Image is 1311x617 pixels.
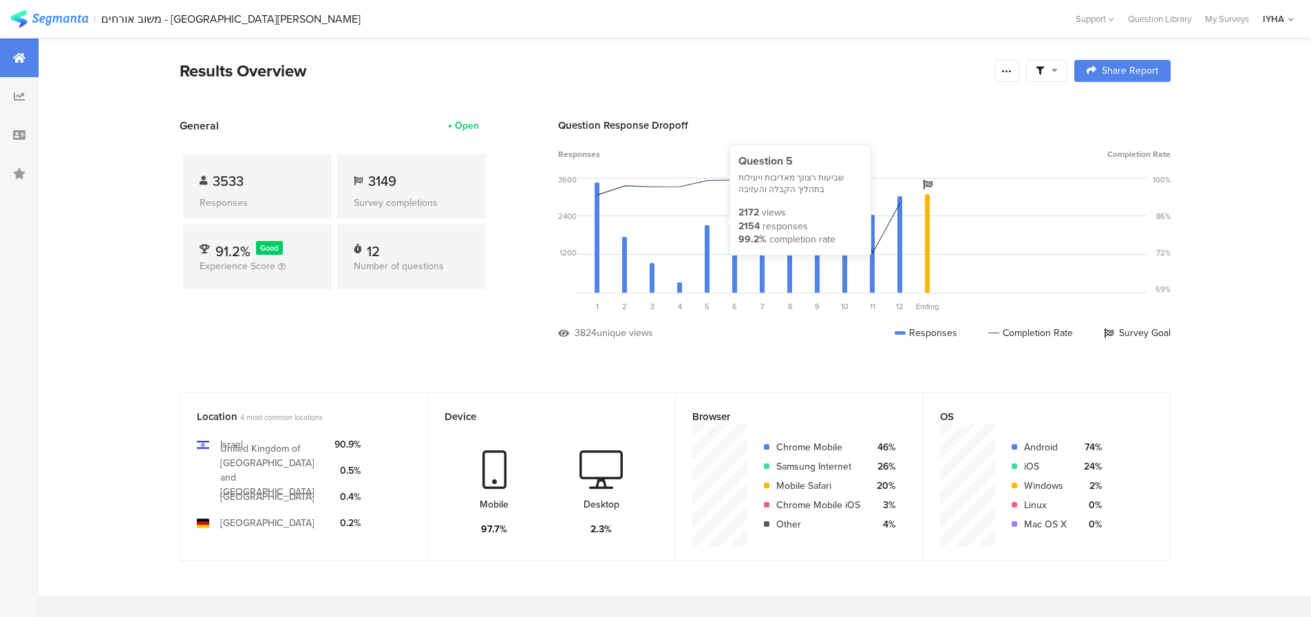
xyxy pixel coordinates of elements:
[101,12,361,25] div: משוב אורחים - [GEOGRAPHIC_DATA][PERSON_NAME]
[480,497,509,512] div: Mobile
[763,220,808,233] div: responses
[334,463,361,478] div: 0.5%
[590,522,612,536] div: 2.3%
[1107,148,1171,160] span: Completion Rate
[1153,174,1171,185] div: 100%
[559,247,577,258] div: 1200
[870,301,875,312] span: 11
[760,301,765,312] span: 7
[1156,211,1171,222] div: 86%
[213,171,244,191] span: 3533
[988,326,1073,340] div: Completion Rate
[650,301,654,312] span: 3
[584,497,619,512] div: Desktop
[769,233,835,247] div: completion rate
[738,233,767,247] div: 99.2%
[1024,440,1067,454] div: Android
[455,118,479,133] div: Open
[622,301,627,312] span: 2
[1078,459,1102,474] div: 24%
[260,242,278,253] span: Good
[1024,479,1067,493] div: Windows
[1024,517,1067,532] div: Mac OS X
[815,301,820,312] span: 9
[1121,12,1198,25] a: Question Library
[896,301,904,312] span: 12
[1024,459,1067,474] div: iOS
[762,206,786,220] div: views
[776,479,860,493] div: Mobile Safari
[180,59,988,83] div: Results Overview
[354,259,444,273] span: Number of questions
[1078,440,1102,454] div: 74%
[597,326,653,340] div: unique views
[871,498,895,512] div: 3%
[923,180,932,189] i: Survey Goal
[220,437,243,452] div: Israel
[215,241,251,262] span: 91.2%
[220,441,323,499] div: United Kingdom of [GEOGRAPHIC_DATA] and [GEOGRAPHIC_DATA]
[1198,12,1256,25] a: My Surveys
[738,206,759,220] div: 2172
[94,11,96,27] div: |
[1102,66,1158,76] span: Share Report
[1104,326,1171,340] div: Survey Goal
[334,437,361,452] div: 90.9%
[558,174,577,185] div: 3600
[197,409,388,424] div: Location
[914,301,941,312] div: Ending
[10,10,88,28] img: segmanta logo
[738,220,760,233] div: 2154
[1155,284,1171,295] div: 59%
[220,516,315,530] div: [GEOGRAPHIC_DATA]
[558,118,1171,133] div: Question Response Dropoff
[788,301,792,312] span: 8
[841,301,849,312] span: 10
[738,172,862,196] div: שביעות רצונך מאדיבות ויעילות בתהליך הקבלה והעזיבה
[871,440,895,454] div: 46%
[575,326,597,340] div: 3824
[692,409,884,424] div: Browser
[705,301,710,312] span: 5
[368,171,396,191] span: 3149
[738,154,862,169] div: Question 5
[1024,498,1067,512] div: Linux
[678,301,682,312] span: 4
[1076,8,1114,30] div: Support
[776,440,860,454] div: Chrome Mobile
[871,479,895,493] div: 20%
[776,459,860,474] div: Samsung Internet
[776,498,860,512] div: Chrome Mobile iOS
[334,516,361,530] div: 0.2%
[1078,479,1102,493] div: 2%
[558,148,600,160] span: Responses
[895,326,957,340] div: Responses
[1078,517,1102,532] div: 0%
[481,522,507,536] div: 97.7%
[1078,498,1102,512] div: 0%
[1156,247,1171,258] div: 72%
[596,301,599,312] span: 1
[180,118,219,134] span: General
[334,490,361,504] div: 0.4%
[871,459,895,474] div: 26%
[558,211,577,222] div: 2400
[445,409,636,424] div: Device
[732,301,737,312] span: 6
[940,409,1131,424] div: OS
[240,412,323,423] span: 4 most common locations
[220,490,315,504] div: [GEOGRAPHIC_DATA]
[200,259,275,273] span: Experience Score
[367,241,380,255] div: 12
[1263,12,1284,25] div: IYHA
[776,517,860,532] div: Other
[871,517,895,532] div: 4%
[354,196,469,210] div: Survey completions
[200,196,315,210] div: Responses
